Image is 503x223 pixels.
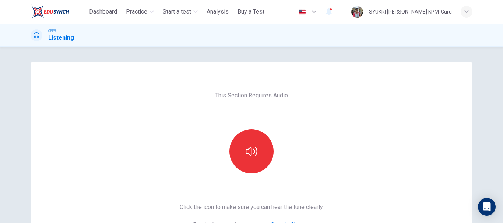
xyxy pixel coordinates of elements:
span: CEFR [48,28,56,33]
button: Start a test [160,5,201,18]
span: Buy a Test [238,7,264,16]
img: en [298,9,307,15]
span: This Section Requires Audio [215,91,288,100]
span: Analysis [207,7,229,16]
img: Profile picture [351,6,363,18]
button: Dashboard [86,5,120,18]
button: Buy a Test [235,5,267,18]
span: Dashboard [89,7,117,16]
h1: Listening [48,33,74,42]
div: Open Intercom Messenger [478,198,496,216]
span: Click the icon to make sure you can hear the tune clearly. [180,203,324,212]
a: ELTC logo [31,4,86,19]
div: SYUKRI [PERSON_NAME] KPM-Guru [369,7,452,16]
button: Practice [123,5,157,18]
button: Analysis [204,5,232,18]
img: ELTC logo [31,4,69,19]
span: Practice [126,7,147,16]
span: Start a test [163,7,191,16]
